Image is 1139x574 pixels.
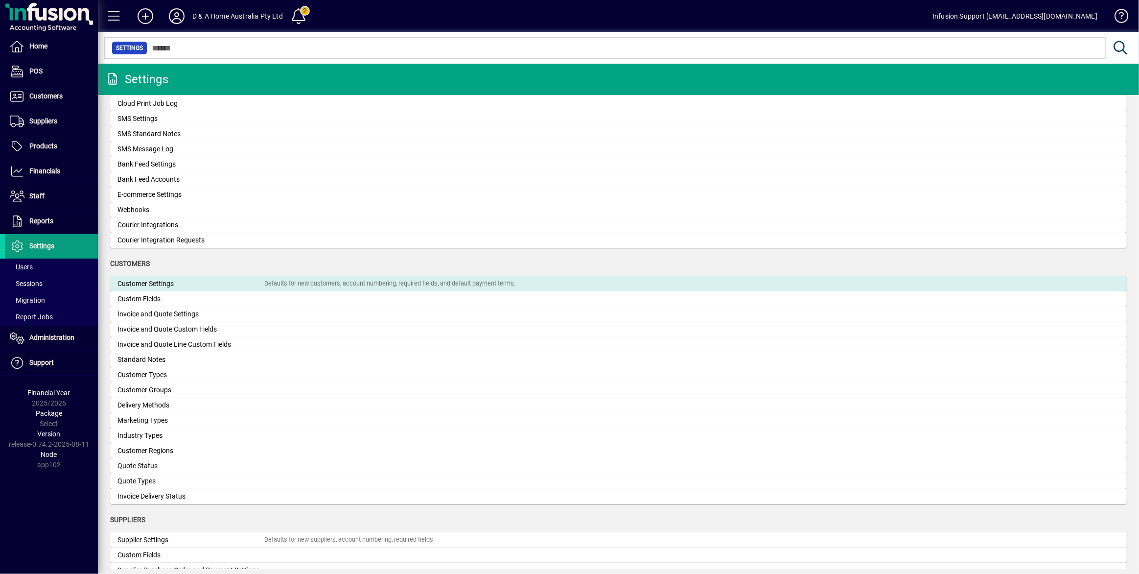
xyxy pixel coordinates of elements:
span: POS [29,67,43,75]
span: Administration [29,334,74,341]
a: Sessions [5,275,98,292]
a: Cloud Print Job Log [110,96,1127,111]
div: Courier Integration Requests [117,235,264,245]
div: Infusion Support [EMAIL_ADDRESS][DOMAIN_NAME] [932,8,1097,24]
div: Cloud Print Job Log [117,98,264,109]
div: Defaults for new suppliers, account numbering, required fields. [264,535,435,545]
span: Users [10,263,33,271]
button: Profile [161,7,192,25]
span: Support [29,359,54,366]
span: Version [38,430,61,438]
a: SMS Settings [110,111,1127,126]
a: Custom Fields [110,548,1127,563]
a: Financials [5,159,98,184]
a: Invoice and Quote Line Custom Fields [110,337,1127,352]
span: Settings [29,242,54,250]
span: Reports [29,217,53,225]
a: Administration [5,326,98,350]
div: Customer Groups [117,385,264,395]
a: POS [5,59,98,84]
span: Node [41,451,57,458]
a: Users [5,259,98,275]
a: Staff [5,184,98,209]
div: D & A Home Australia Pty Ltd [192,8,283,24]
a: Courier Integrations [110,217,1127,233]
a: Industry Types [110,428,1127,443]
span: Products [29,142,57,150]
a: Support [5,351,98,375]
span: Migration [10,296,45,304]
div: Customer Settings [117,279,264,289]
a: SMS Standard Notes [110,126,1127,142]
div: Invoice and Quote Line Custom Fields [117,339,264,350]
a: Invoice and Quote Settings [110,307,1127,322]
div: Customer Types [117,370,264,380]
div: Standard Notes [117,355,264,365]
div: SMS Settings [117,114,264,124]
a: Bank Feed Settings [110,157,1127,172]
a: Report Jobs [5,309,98,325]
div: Invoice Delivery Status [117,491,264,502]
a: Customer Groups [110,383,1127,398]
a: Customer Types [110,367,1127,383]
a: Invoice Delivery Status [110,489,1127,504]
div: Webhooks [117,205,264,215]
a: Invoice and Quote Custom Fields [110,322,1127,337]
div: Custom Fields [117,294,264,304]
div: Quote Types [117,476,264,486]
a: Marketing Types [110,413,1127,428]
span: Package [36,409,62,417]
button: Add [130,7,161,25]
div: Supplier Settings [117,535,264,545]
a: Reports [5,209,98,234]
div: Industry Types [117,430,264,441]
a: Customers [5,84,98,109]
div: Customer Regions [117,446,264,456]
div: Quote Status [117,461,264,471]
a: Suppliers [5,109,98,134]
span: Report Jobs [10,313,53,321]
span: Suppliers [110,516,145,524]
div: Custom Fields [117,550,264,560]
span: Home [29,42,47,50]
a: Quote Types [110,474,1127,489]
div: Invoice and Quote Settings [117,309,264,319]
div: Defaults for new customers, account numbering, required fields, and default payment terms. [264,279,515,288]
div: Courier Integrations [117,220,264,230]
a: Bank Feed Accounts [110,172,1127,187]
div: SMS Standard Notes [117,129,264,139]
span: Customers [110,260,150,267]
a: Home [5,34,98,59]
a: Supplier SettingsDefaults for new suppliers, account numbering, required fields. [110,532,1127,548]
a: Quote Status [110,458,1127,474]
a: Courier Integration Requests [110,233,1127,248]
div: SMS Message Log [117,144,264,154]
a: Migration [5,292,98,309]
div: Marketing Types [117,415,264,426]
a: Knowledge Base [1107,2,1127,34]
div: Bank Feed Settings [117,159,264,169]
div: E-commerce Settings [117,190,264,200]
span: Settings [116,43,143,53]
a: Standard Notes [110,352,1127,367]
span: Staff [29,192,45,200]
a: Custom Fields [110,291,1127,307]
div: Settings [105,72,168,87]
div: Bank Feed Accounts [117,174,264,185]
span: Suppliers [29,117,57,125]
a: E-commerce Settings [110,187,1127,202]
span: Financial Year [28,389,70,397]
a: Customer SettingsDefaults for new customers, account numbering, required fields, and default paym... [110,276,1127,291]
a: Products [5,134,98,159]
span: Customers [29,92,63,100]
a: SMS Message Log [110,142,1127,157]
a: Webhooks [110,202,1127,217]
a: Delivery Methods [110,398,1127,413]
a: Customer Regions [110,443,1127,458]
div: Invoice and Quote Custom Fields [117,324,264,335]
span: Sessions [10,280,43,287]
div: Delivery Methods [117,400,264,410]
span: Financials [29,167,60,175]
